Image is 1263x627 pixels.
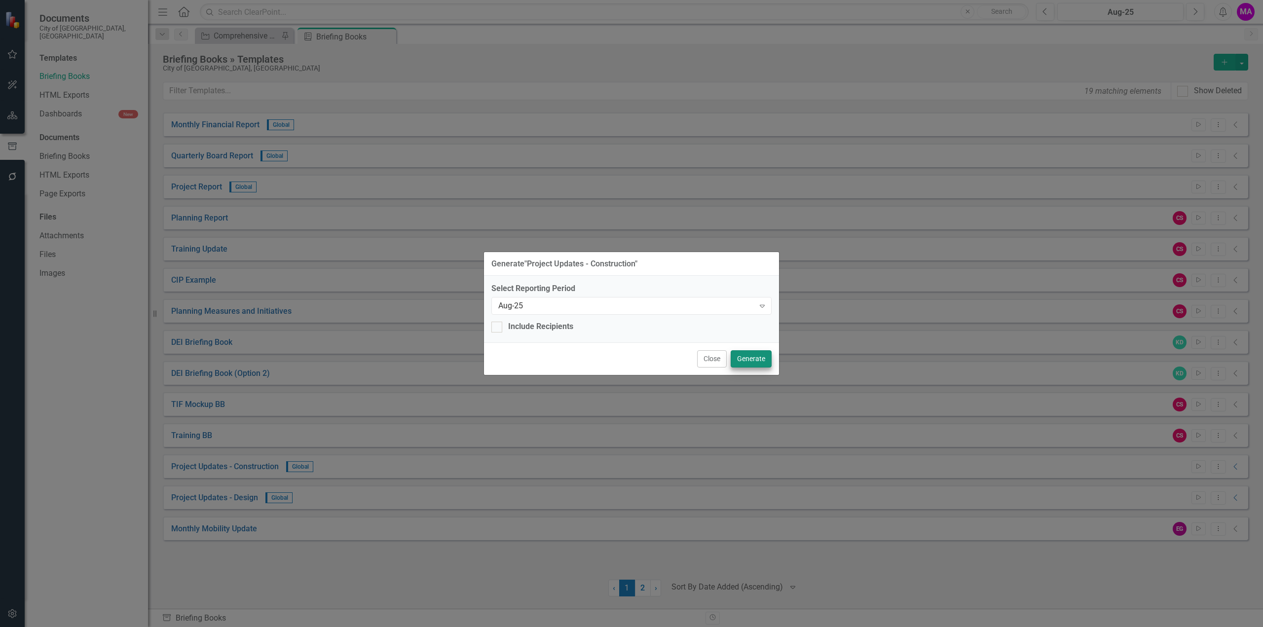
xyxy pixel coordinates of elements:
div: Aug-25 [498,300,754,312]
label: Select Reporting Period [491,283,772,295]
button: Generate [731,350,772,368]
button: Close [697,350,727,368]
div: Generate " Project Updates - Construction " [491,259,637,268]
div: Include Recipients [508,321,573,332]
